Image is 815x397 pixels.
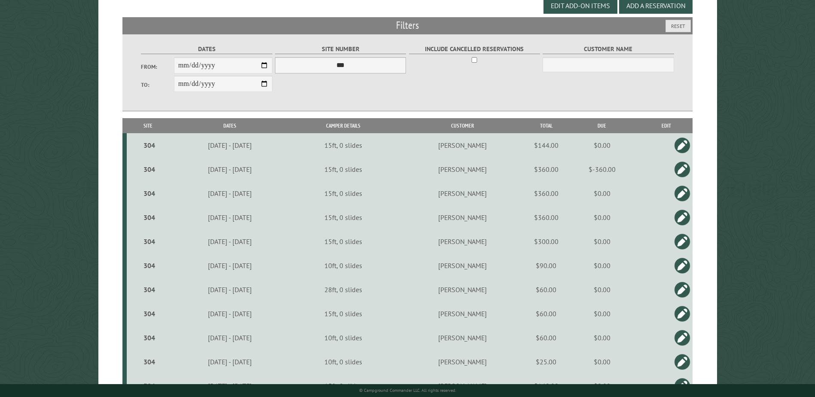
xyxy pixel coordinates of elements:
td: [PERSON_NAME] [396,229,529,253]
td: $360.00 [529,181,563,205]
button: Reset [665,20,691,32]
div: 304 [130,213,168,222]
td: 15ft, 0 slides [290,229,396,253]
label: From: [141,63,174,71]
td: $-360.00 [563,157,641,181]
td: $0.00 [563,326,641,350]
div: 304 [130,189,168,198]
td: $60.00 [529,278,563,302]
td: $0.00 [563,302,641,326]
td: [PERSON_NAME] [396,181,529,205]
div: [DATE] - [DATE] [171,357,289,366]
td: $0.00 [563,205,641,229]
label: Site Number [275,44,406,54]
th: Dates [170,118,290,133]
th: Customer [396,118,529,133]
div: [DATE] - [DATE] [171,382,289,390]
td: [PERSON_NAME] [396,302,529,326]
td: $0.00 [563,181,641,205]
div: [DATE] - [DATE] [171,309,289,318]
div: [DATE] - [DATE] [171,261,289,270]
td: 15ft, 0 slides [290,133,396,157]
td: $360.00 [529,157,563,181]
div: [DATE] - [DATE] [171,165,289,174]
h2: Filters [122,17,692,34]
div: 304 [130,165,168,174]
td: [PERSON_NAME] [396,253,529,278]
div: [DATE] - [DATE] [171,285,289,294]
td: [PERSON_NAME] [396,133,529,157]
div: [DATE] - [DATE] [171,333,289,342]
td: $60.00 [529,326,563,350]
div: [DATE] - [DATE] [171,237,289,246]
label: Customer Name [543,44,674,54]
div: 304 [130,357,168,366]
td: $360.00 [529,205,563,229]
div: 304 [130,285,168,294]
td: $0.00 [563,253,641,278]
div: [DATE] - [DATE] [171,141,289,150]
div: 304 [130,261,168,270]
th: Site [127,118,169,133]
th: Due [563,118,641,133]
td: 28ft, 0 slides [290,278,396,302]
div: [DATE] - [DATE] [171,213,289,222]
div: [DATE] - [DATE] [171,189,289,198]
label: Dates [141,44,272,54]
td: $25.00 [529,350,563,374]
small: © Campground Commander LLC. All rights reserved. [359,388,456,393]
label: To: [141,81,174,89]
th: Camper Details [290,118,396,133]
td: [PERSON_NAME] [396,157,529,181]
td: [PERSON_NAME] [396,205,529,229]
th: Total [529,118,563,133]
td: [PERSON_NAME] [396,278,529,302]
td: 10ft, 0 slides [290,350,396,374]
td: 15ft, 0 slides [290,205,396,229]
td: 15ft, 0 slides [290,157,396,181]
th: Edit [641,118,692,133]
td: 15ft, 0 slides [290,302,396,326]
td: $0.00 [563,133,641,157]
div: 304 [130,382,168,390]
div: 304 [130,309,168,318]
label: Include Cancelled Reservations [409,44,540,54]
td: $0.00 [563,278,641,302]
td: [PERSON_NAME] [396,326,529,350]
td: $300.00 [529,229,563,253]
td: 10ft, 0 slides [290,326,396,350]
div: 304 [130,141,168,150]
div: 304 [130,333,168,342]
td: $144.00 [529,133,563,157]
td: [PERSON_NAME] [396,350,529,374]
td: $60.00 [529,302,563,326]
td: 15ft, 0 slides [290,181,396,205]
td: $0.00 [563,350,641,374]
td: 10ft, 0 slides [290,253,396,278]
td: $90.00 [529,253,563,278]
div: 304 [130,237,168,246]
td: $0.00 [563,229,641,253]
